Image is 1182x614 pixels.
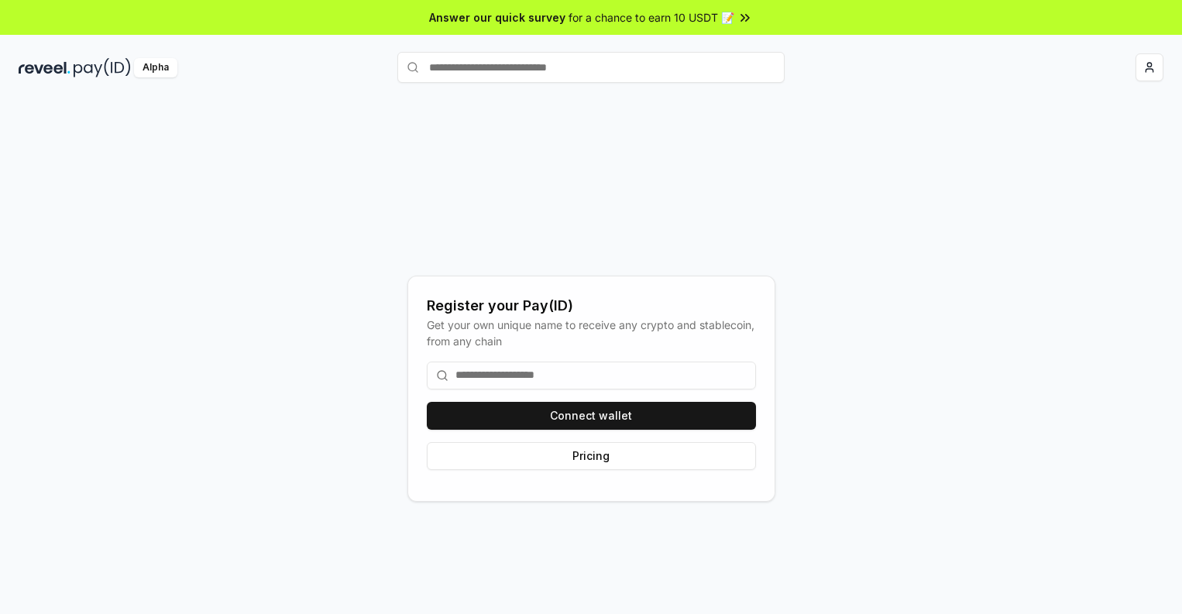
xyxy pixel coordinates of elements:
span: for a chance to earn 10 USDT 📝 [569,9,734,26]
img: reveel_dark [19,58,70,77]
button: Pricing [427,442,756,470]
span: Answer our quick survey [429,9,565,26]
div: Alpha [134,58,177,77]
button: Connect wallet [427,402,756,430]
div: Register your Pay(ID) [427,295,756,317]
div: Get your own unique name to receive any crypto and stablecoin, from any chain [427,317,756,349]
img: pay_id [74,58,131,77]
